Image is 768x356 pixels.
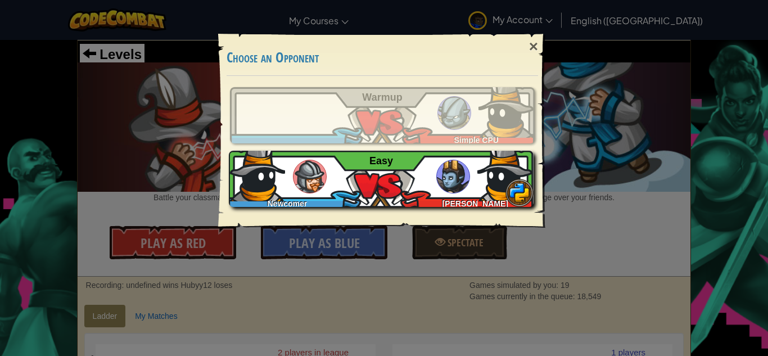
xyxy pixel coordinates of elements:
div: × [521,30,546,63]
a: Simple CPU [230,87,535,143]
img: D4DlcJlrGZ6GAAAAAElFTkSuQmCC [229,145,285,201]
span: Warmup [362,92,402,103]
img: ogres_ladder_easy.png [436,160,470,193]
h3: Choose an Opponent [227,50,538,65]
span: Easy [369,155,393,166]
img: humans_ladder_easy.png [293,160,327,193]
span: Newcomer [268,199,308,208]
img: D4DlcJlrGZ6GAAAAAElFTkSuQmCC [477,145,534,201]
span: Simple CPU [454,136,499,145]
a: Newcomer[PERSON_NAME] [230,151,535,207]
img: D4DlcJlrGZ6GAAAAAElFTkSuQmCC [478,82,535,138]
span: [PERSON_NAME] [442,199,508,208]
img: ogres_ladder_tutorial.png [437,96,471,130]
